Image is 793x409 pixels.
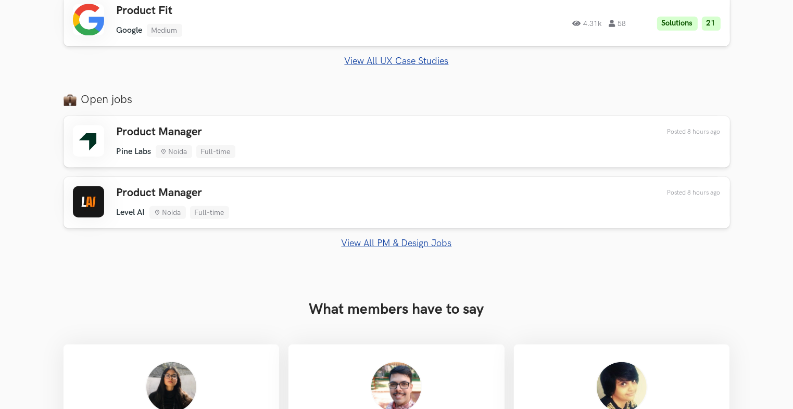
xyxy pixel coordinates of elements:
li: Pine Labs [117,147,152,157]
a: Product Manager Pine Labs Noida Full-time Posted 8 hours ago [64,116,730,168]
span: 4.31k [573,20,602,27]
li: Full-time [190,206,229,219]
h3: Product Manager [117,186,229,200]
h3: What members have to say [64,301,730,318]
a: View All PM & Design Jobs [64,238,730,249]
a: View All UX Case Studies [64,56,730,67]
label: Open jobs [64,93,730,107]
span: 58 [609,20,626,27]
li: Level AI [117,208,145,218]
li: Solutions [657,17,698,31]
li: Medium [147,24,182,37]
a: Product Manager Level AI Noida Full-time Posted 8 hours ago [64,177,730,228]
li: Full-time [196,145,235,158]
li: 21 [702,17,721,31]
li: Noida [149,206,186,219]
h3: Product Fit [117,4,412,18]
li: Google [117,25,143,35]
h3: Product Manager [117,125,235,139]
div: 25th Sep [656,128,721,136]
div: 25th Sep [656,189,721,197]
img: briefcase_emoji.png [64,93,77,106]
li: Noida [156,145,192,158]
